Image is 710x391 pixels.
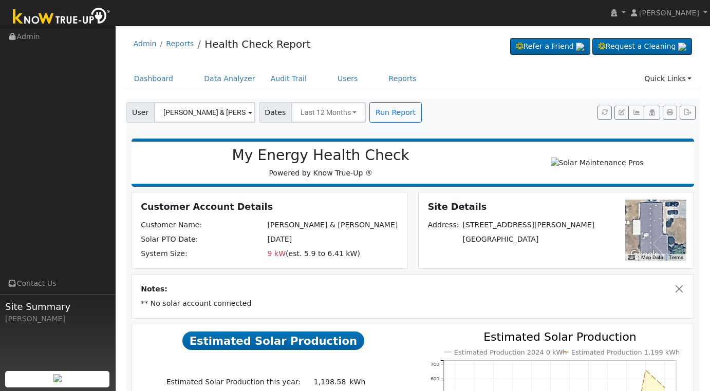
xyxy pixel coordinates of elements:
[5,314,110,324] div: [PERSON_NAME]
[592,38,692,55] a: Request a Cleaning
[678,43,686,51] img: retrieve
[141,285,167,293] strong: Notes:
[286,249,289,258] span: (
[680,106,696,120] button: Export Interval Data
[139,232,266,247] td: Solar PTO Date:
[303,375,348,389] td: 1,198.58
[8,6,116,29] img: Know True-Up
[5,300,110,314] span: Site Summary
[426,218,461,232] td: Address:
[164,375,302,389] td: Estimated Solar Production this year:
[291,102,366,123] button: Last 12 Months
[639,9,699,17] span: [PERSON_NAME]
[266,232,400,247] td: [DATE]
[431,361,439,367] text: 700
[204,38,310,50] a: Health Check Report
[461,218,596,232] td: [STREET_ADDRESS][PERSON_NAME]
[669,255,683,260] a: Terms (opens in new tab)
[674,284,685,295] button: Close
[126,69,181,88] a: Dashboard
[126,102,155,123] span: User
[139,247,266,261] td: System Size:
[139,218,266,232] td: Customer Name:
[139,296,687,310] td: ** No solar account connected
[628,248,662,261] a: Open this area in Google Maps (opens a new window)
[369,102,421,123] button: Run Report
[289,249,358,258] span: est. 5.9 to 6.41 kW
[381,69,424,88] a: Reports
[597,106,612,120] button: Refresh
[263,69,314,88] a: Audit Trail
[644,368,648,372] circle: onclick=""
[53,374,62,382] img: retrieve
[154,102,255,123] input: Select a User
[431,376,439,381] text: 600
[628,106,644,120] button: Multi-Series Graph
[259,102,292,123] span: Dates
[547,153,648,172] img: Solar Maintenance Pros
[348,375,382,389] td: kWh
[641,254,663,261] button: Map Data
[428,202,487,212] strong: Site Details
[628,248,662,261] img: Google
[142,147,499,164] h2: My Energy Health Check
[663,106,677,120] button: Print
[268,249,286,258] span: 9 kW
[571,348,680,356] text: Estimated Production 1,199 kWh
[182,331,364,350] span: Estimated Solar Production
[644,106,660,120] button: Login As - disabled
[628,254,635,261] button: Keyboard shortcuts
[134,40,157,48] a: Admin
[637,69,699,88] a: Quick Links
[166,40,194,48] a: Reports
[196,69,263,88] a: Data Analyzer
[266,218,400,232] td: [PERSON_NAME] & [PERSON_NAME]
[663,385,667,389] circle: onclick=""
[576,43,584,51] img: retrieve
[357,249,360,258] span: )
[483,330,637,343] text: Estimated Solar Production
[330,69,366,88] a: Users
[137,147,505,179] div: Powered by Know True-Up ®
[461,232,596,247] td: [GEOGRAPHIC_DATA]
[141,202,273,212] strong: Customer Account Details
[614,106,629,120] button: Edit User
[454,348,567,356] text: Estimated Production 2024 0 kWh
[510,38,590,55] a: Refer a Friend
